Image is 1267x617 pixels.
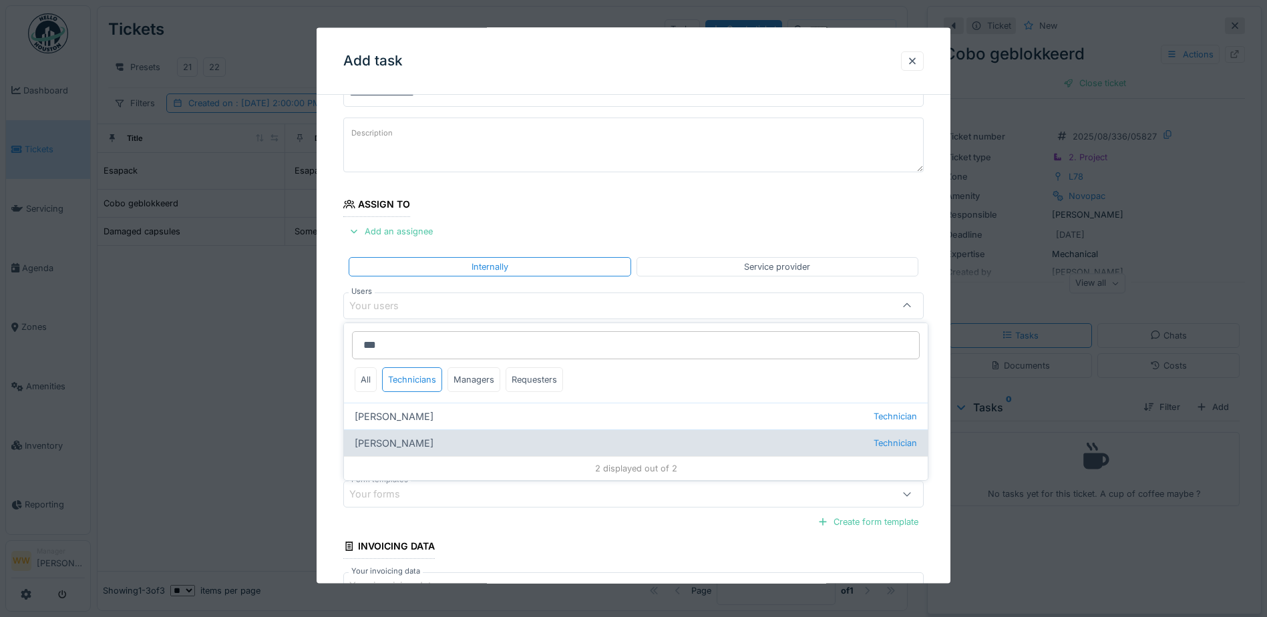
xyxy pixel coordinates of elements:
div: Create form template [812,513,924,531]
label: Description [349,125,395,142]
div: Internally [472,260,508,272]
h3: Add task [343,53,403,69]
div: Add an assignee [343,222,438,240]
label: Form templates [349,474,411,485]
span: Technician [874,437,917,449]
div: [PERSON_NAME] [344,403,928,429]
div: Managers [447,367,500,392]
div: All [355,367,377,392]
label: Your invoicing data [349,566,423,577]
span: Technician [874,410,917,423]
div: Requesters [506,367,563,392]
div: Invoicing data [343,536,435,559]
div: Assign to [343,194,410,217]
div: Your users [349,298,417,313]
div: Your invoicing data [349,578,456,593]
div: Your forms [349,487,419,501]
label: Users [349,285,375,296]
div: Technicians [382,367,442,392]
div: Service provider [744,260,810,272]
div: 2 displayed out of 2 [344,456,928,480]
div: [PERSON_NAME] [344,429,928,456]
